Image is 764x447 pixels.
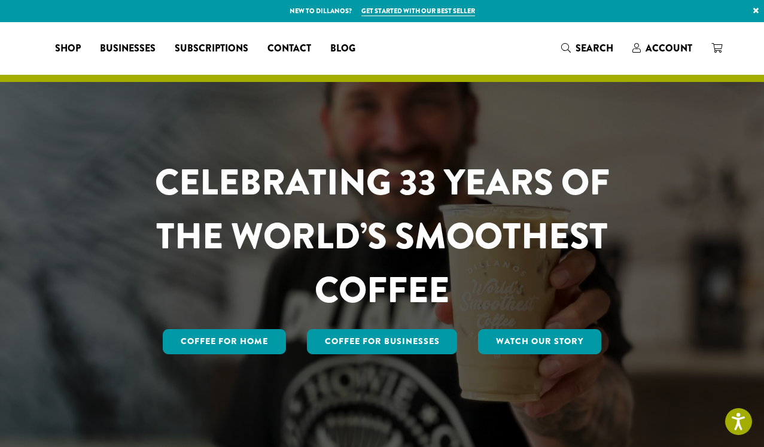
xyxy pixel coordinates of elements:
[267,41,311,56] span: Contact
[361,6,475,16] a: Get started with our best seller
[175,41,248,56] span: Subscriptions
[478,329,601,354] a: Watch Our Story
[120,156,645,317] h1: CELEBRATING 33 YEARS OF THE WORLD’S SMOOTHEST COFFEE
[100,41,156,56] span: Businesses
[330,41,355,56] span: Blog
[55,41,81,56] span: Shop
[163,329,286,354] a: Coffee for Home
[552,38,623,58] a: Search
[646,41,692,55] span: Account
[45,39,90,58] a: Shop
[576,41,613,55] span: Search
[307,329,458,354] a: Coffee For Businesses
